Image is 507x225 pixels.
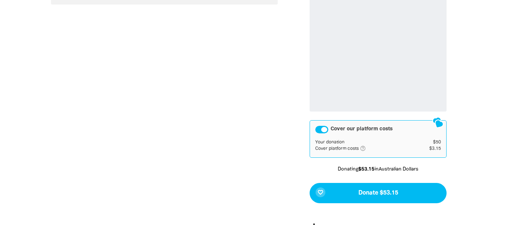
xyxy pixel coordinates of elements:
[358,167,375,172] b: $53.15
[315,126,328,133] button: Cover our platform costs
[317,189,323,195] i: favorite_border
[418,145,441,152] td: $3.15
[418,139,441,145] td: $50
[360,145,372,151] i: help_outlined
[310,166,447,174] p: Donating in Australian Dollars
[358,190,398,196] span: Donate $53.15
[310,183,447,203] button: favorite_borderDonate $53.15
[315,145,418,152] td: Cover platform costs
[315,139,418,145] td: Your donation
